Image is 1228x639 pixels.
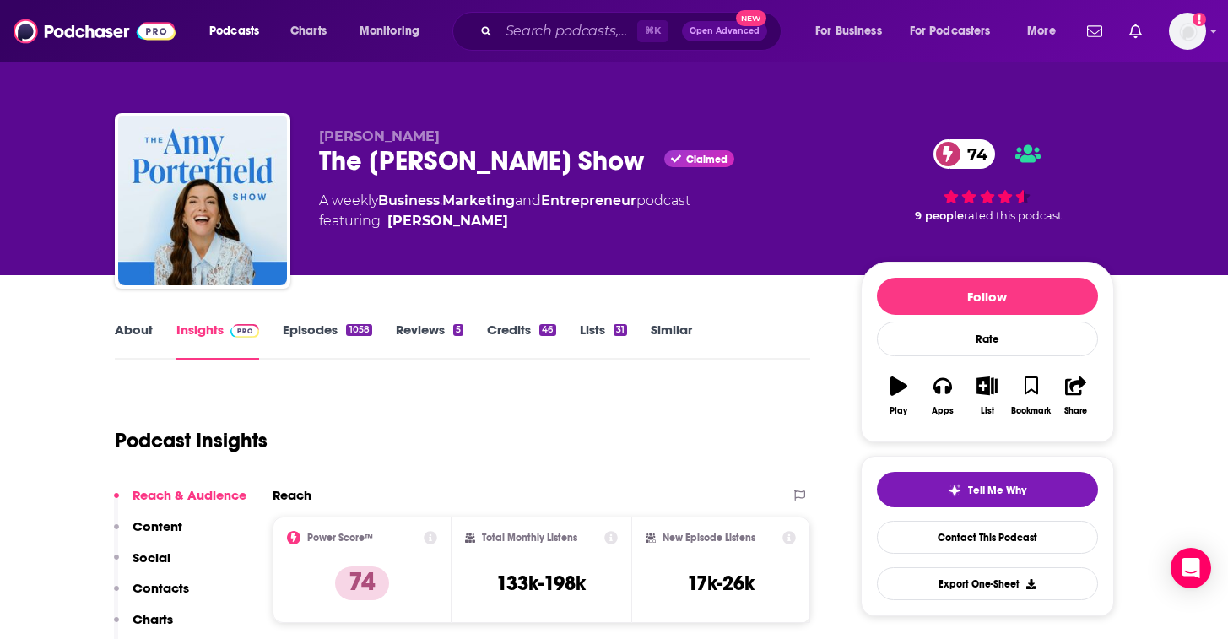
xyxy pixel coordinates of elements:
[1169,13,1206,50] button: Show profile menu
[965,366,1009,426] button: List
[964,209,1062,222] span: rated this podcast
[877,472,1098,507] button: tell me why sparkleTell Me Why
[114,518,182,550] button: Content
[1027,19,1056,43] span: More
[1171,548,1211,588] div: Open Intercom Messenger
[899,18,1015,45] button: open menu
[968,484,1026,497] span: Tell Me Why
[1009,366,1053,426] button: Bookmark
[890,406,907,416] div: Play
[453,324,463,336] div: 5
[981,406,994,416] div: List
[651,322,692,360] a: Similar
[14,15,176,47] img: Podchaser - Follow, Share and Rate Podcasts
[279,18,337,45] a: Charts
[861,128,1114,233] div: 74 9 peoplerated this podcast
[499,18,637,45] input: Search podcasts, credits, & more...
[133,611,173,627] p: Charts
[933,139,996,169] a: 74
[1169,13,1206,50] span: Logged in as autumncomm
[1011,406,1051,416] div: Bookmark
[541,192,636,208] a: Entrepreneur
[118,116,287,285] img: The Amy Porterfield Show
[273,487,311,503] h2: Reach
[115,428,268,453] h1: Podcast Insights
[114,487,246,518] button: Reach & Audience
[1123,17,1149,46] a: Show notifications dropdown
[442,192,515,208] a: Marketing
[319,128,440,144] span: [PERSON_NAME]
[114,580,189,611] button: Contacts
[348,18,441,45] button: open menu
[133,518,182,534] p: Content
[637,20,668,42] span: ⌘ K
[877,278,1098,315] button: Follow
[682,21,767,41] button: Open AdvancedNew
[614,324,627,336] div: 31
[197,18,281,45] button: open menu
[686,155,728,164] span: Claimed
[1064,406,1087,416] div: Share
[346,324,371,336] div: 1058
[133,580,189,596] p: Contacts
[1169,13,1206,50] img: User Profile
[932,406,954,416] div: Apps
[176,322,260,360] a: InsightsPodchaser Pro
[290,19,327,43] span: Charts
[1193,13,1206,26] svg: Add a profile image
[319,191,690,231] div: A weekly podcast
[663,532,755,544] h2: New Episode Listens
[877,521,1098,554] a: Contact This Podcast
[114,550,170,581] button: Social
[496,571,586,596] h3: 133k-198k
[948,484,961,497] img: tell me why sparkle
[1053,366,1097,426] button: Share
[319,211,690,231] span: featuring
[307,532,373,544] h2: Power Score™
[133,550,170,566] p: Social
[915,209,964,222] span: 9 people
[209,19,259,43] span: Podcasts
[133,487,246,503] p: Reach & Audience
[950,139,996,169] span: 74
[360,19,419,43] span: Monitoring
[515,192,541,208] span: and
[115,322,153,360] a: About
[468,12,798,51] div: Search podcasts, credits, & more...
[283,322,371,360] a: Episodes1058
[396,322,463,360] a: Reviews5
[687,571,755,596] h3: 17k-26k
[482,532,577,544] h2: Total Monthly Listens
[877,322,1098,356] div: Rate
[230,324,260,338] img: Podchaser Pro
[815,19,882,43] span: For Business
[580,322,627,360] a: Lists31
[1080,17,1109,46] a: Show notifications dropdown
[910,19,991,43] span: For Podcasters
[690,27,760,35] span: Open Advanced
[378,192,440,208] a: Business
[1015,18,1077,45] button: open menu
[539,324,555,336] div: 46
[440,192,442,208] span: ,
[803,18,903,45] button: open menu
[877,366,921,426] button: Play
[736,10,766,26] span: New
[387,211,508,231] div: [PERSON_NAME]
[487,322,555,360] a: Credits46
[921,366,965,426] button: Apps
[335,566,389,600] p: 74
[877,567,1098,600] button: Export One-Sheet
